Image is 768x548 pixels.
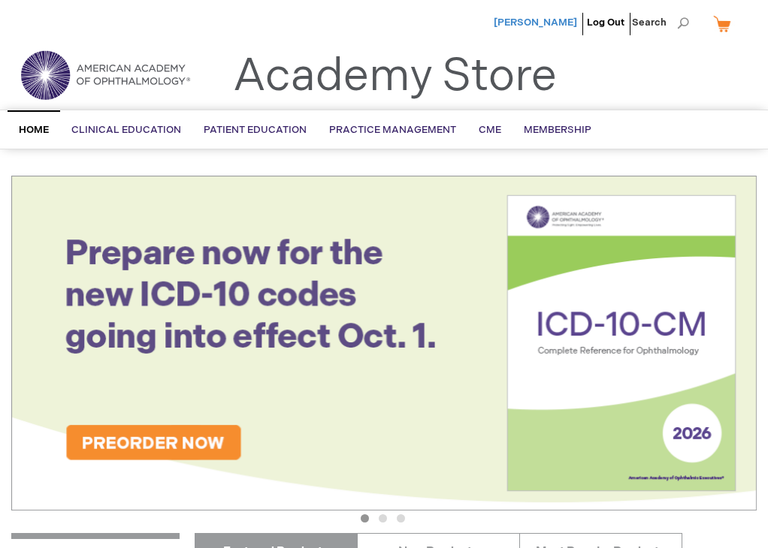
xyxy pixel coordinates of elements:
button: 1 of 3 [361,514,369,522]
span: CME [479,124,501,136]
span: Search [632,8,689,38]
span: Home [19,124,49,136]
a: Academy Store [233,50,557,104]
a: Log Out [587,17,624,29]
button: 2 of 3 [379,514,387,522]
span: Membership [524,124,591,136]
button: 3 of 3 [397,514,405,522]
a: [PERSON_NAME] [494,17,577,29]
